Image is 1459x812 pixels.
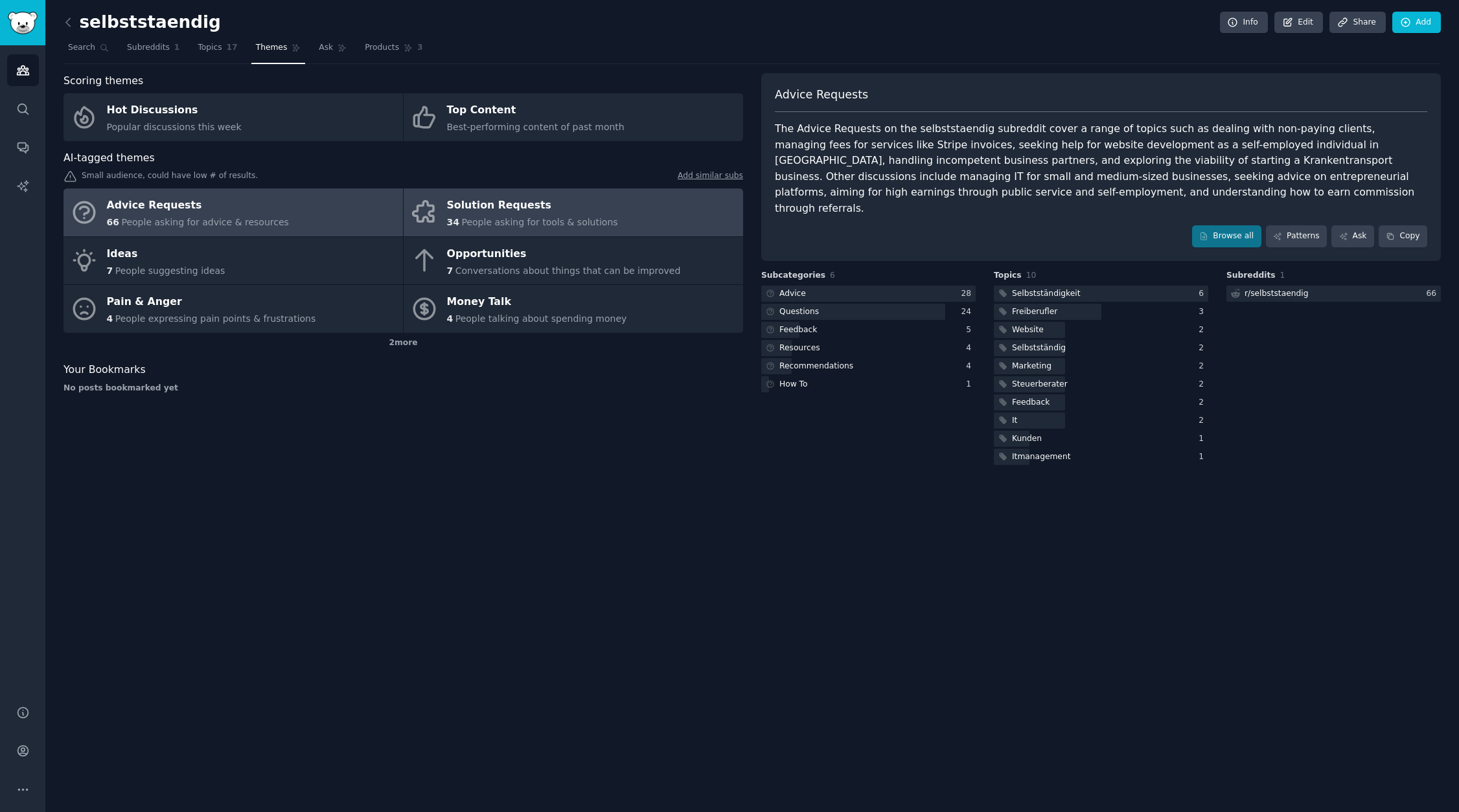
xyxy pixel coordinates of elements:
[779,306,819,318] div: Questions
[761,270,825,282] span: Subcategories
[360,38,427,64] a: Products3
[779,379,808,390] div: How To
[994,322,1208,338] a: Website2
[1280,271,1285,280] span: 1
[63,93,403,141] a: Hot DiscussionsPopular discussions this week
[1012,379,1068,390] div: Steuerberater
[994,449,1208,465] a: Itmanagement1
[447,265,454,276] span: 7
[1012,361,1051,372] div: Marketing
[1012,343,1066,354] div: Selbstständig
[447,292,627,313] div: Money Talk
[63,73,143,89] span: Scoring themes
[107,292,316,313] div: Pain & Anger
[1192,225,1261,247] a: Browse all
[1199,433,1208,445] div: 1
[994,270,1022,282] span: Topics
[1220,12,1268,34] a: Info
[1199,343,1208,354] div: 2
[404,93,743,141] a: Top ContentBest-performing content of past month
[63,150,155,166] span: AI-tagged themes
[63,362,146,378] span: Your Bookmarks
[994,286,1208,302] a: Selbstständigkeit6
[966,379,976,390] div: 1
[447,196,618,216] div: Solution Requests
[107,265,113,276] span: 7
[107,243,225,264] div: Ideas
[256,42,288,54] span: Themes
[994,431,1208,447] a: Kunden1
[1199,288,1208,300] div: 6
[127,42,170,54] span: Subreddits
[404,188,743,236] a: Solution Requests34People asking for tools & solutions
[107,313,113,324] span: 4
[775,121,1427,216] div: The Advice Requests on the selbststaendig subreddit cover a range of topics such as dealing with ...
[417,42,423,54] span: 3
[779,288,806,300] div: Advice
[961,288,976,300] div: 28
[365,42,399,54] span: Products
[63,170,743,184] div: Small audience, could have low # of results.
[761,286,976,302] a: Advice28
[779,361,853,372] div: Recommendations
[447,313,454,324] span: 4
[994,394,1208,411] a: Feedback2
[107,100,242,121] div: Hot Discussions
[193,38,242,64] a: Topics17
[1329,12,1385,34] a: Share
[1199,306,1208,318] div: 3
[404,237,743,285] a: Opportunities7Conversations about things that can be improved
[447,217,459,227] span: 34
[68,42,95,54] span: Search
[1012,324,1044,336] div: Website
[314,38,351,64] a: Ask
[107,122,242,132] span: Popular discussions this week
[1226,286,1441,302] a: r/selbststaendig66
[966,324,976,336] div: 5
[1274,12,1323,34] a: Edit
[447,243,681,264] div: Opportunities
[63,285,403,333] a: Pain & Anger4People expressing pain points & frustrations
[1012,415,1017,427] div: It
[63,383,743,394] div: No posts bookmarked yet
[994,304,1208,320] a: Freiberufler3
[761,304,976,320] a: Questions24
[994,376,1208,392] a: Steuerberater2
[1392,12,1441,34] a: Add
[1199,324,1208,336] div: 2
[994,358,1208,374] a: Marketing2
[1245,288,1308,300] div: r/ selbststaendig
[115,265,225,276] span: People suggesting ideas
[994,340,1208,356] a: Selbstständig2
[1331,225,1374,247] a: Ask
[251,38,306,64] a: Themes
[447,122,625,132] span: Best-performing content of past month
[994,412,1208,429] a: It2
[1012,433,1042,445] div: Kunden
[966,361,976,372] div: 4
[1012,306,1057,318] div: Freiberufler
[779,324,817,336] div: Feedback
[761,358,976,374] a: Recommendations4
[761,322,976,338] a: Feedback5
[1199,397,1208,409] div: 2
[779,343,820,354] div: Resources
[319,42,333,54] span: Ask
[63,188,403,236] a: Advice Requests66People asking for advice & resources
[1012,397,1050,409] div: Feedback
[1379,225,1427,247] button: Copy
[1026,271,1037,280] span: 10
[775,87,868,103] span: Advice Requests
[1199,415,1208,427] div: 2
[227,42,238,54] span: 17
[1226,270,1276,282] span: Subreddits
[63,12,221,33] h2: selbststaendig
[404,285,743,333] a: Money Talk4People talking about spending money
[1012,451,1070,463] div: Itmanagement
[107,217,119,227] span: 66
[1012,288,1081,300] div: Selbstständigkeit
[761,376,976,392] a: How To1
[198,42,222,54] span: Topics
[447,100,625,121] div: Top Content
[121,217,288,227] span: People asking for advice & resources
